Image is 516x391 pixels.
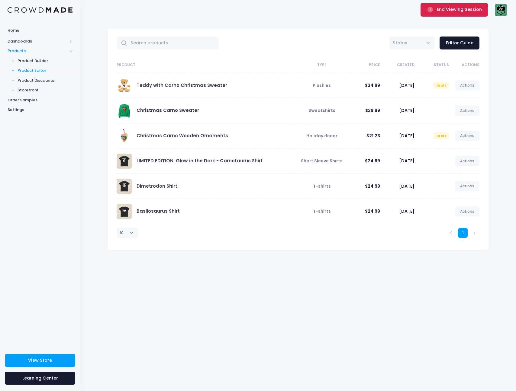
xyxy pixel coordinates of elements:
th: Price: activate to sort column ascending [345,57,380,73]
span: Holiday decor [306,133,337,139]
span: Sweatshirts [308,107,335,113]
button: End Viewing Session [421,3,488,16]
th: Type: activate to sort column ascending [295,57,345,73]
span: View Store [28,357,52,363]
th: Product: activate to sort column ascending [117,57,295,73]
a: Learning Center [5,372,75,385]
img: User [495,4,507,16]
span: T-shirts [313,183,331,189]
span: Draft [434,132,449,139]
th: Status: activate to sort column ascending [414,57,449,73]
span: $24.99 [365,183,380,189]
a: Editor Guide [440,37,479,49]
span: [DATE] [399,208,414,214]
span: $21.23 [366,133,380,139]
span: Draft [434,82,449,89]
span: Settings [8,107,73,113]
span: Short Sleeve Shirts [301,158,343,164]
span: $24.99 [365,158,380,164]
span: $34.99 [365,82,380,88]
a: Teddy with Carno Christmas Sweater [137,82,227,88]
a: Basilosaurus Shirt [137,208,180,214]
span: $29.99 [365,107,380,113]
a: Actions [455,206,480,217]
th: Created: activate to sort column ascending [380,57,414,73]
a: Actions [455,106,480,116]
span: [DATE] [399,82,414,88]
a: Actions [455,156,480,166]
a: Christmas Carno Sweater [137,107,199,113]
span: [DATE] [399,107,414,113]
span: Home [8,27,73,33]
span: Product Builder [18,58,73,64]
img: Logo [8,7,73,13]
a: Dimetrodon Shirt [137,183,177,189]
span: Status [393,40,407,46]
span: [DATE] [399,133,414,139]
span: [DATE] [399,183,414,189]
a: LIMITED EDITION: Glow in the Dark - Carnotaurus Shirt [137,157,263,164]
a: Christmas Carno Wooden Ornaments [137,132,228,139]
span: Product Editor [18,68,73,74]
span: Dashboards [8,38,67,44]
span: Storefront [18,87,73,93]
a: Actions [455,131,480,141]
th: Actions: activate to sort column ascending [449,57,479,73]
span: [DATE] [399,158,414,164]
span: Plushies [313,82,331,88]
span: Order Samples [8,97,73,103]
span: Product Discounts [18,78,73,84]
span: T-shirts [313,208,331,214]
span: Status [389,37,435,49]
span: End Viewing Session [437,6,482,12]
span: Learning Center [22,375,58,381]
input: Search products [117,37,219,49]
span: $24.99 [365,208,380,214]
a: View Store [5,354,75,367]
span: Products [8,48,67,54]
a: Actions [455,181,480,191]
a: Actions [455,80,480,91]
a: 1 [458,228,468,238]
